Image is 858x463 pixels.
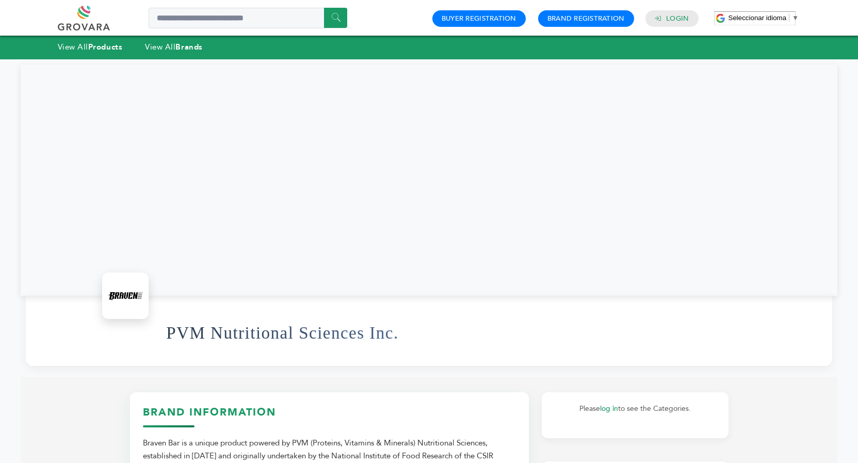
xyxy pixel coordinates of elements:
[149,8,347,28] input: Search a product or brand...
[792,14,799,22] span: ▼
[143,405,516,427] h3: Brand Information
[729,14,787,22] span: Seleccionar idioma
[600,404,618,413] a: log in
[58,42,123,52] a: View AllProducts
[547,14,625,23] a: Brand Registration
[88,42,122,52] strong: Products
[666,14,689,23] a: Login
[552,403,718,415] p: Please to see the Categories.
[145,42,203,52] a: View AllBrands
[729,14,799,22] a: Seleccionar idioma​
[789,14,789,22] span: ​
[175,42,202,52] strong: Brands
[442,14,516,23] a: Buyer Registration
[105,275,146,316] img: PVM Nutritional Sciences Inc. Logo
[166,308,398,358] h1: PVM Nutritional Sciences Inc.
